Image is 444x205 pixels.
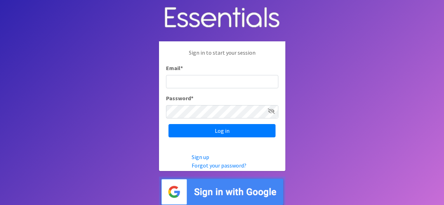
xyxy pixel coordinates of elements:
label: Email [166,64,183,72]
input: Log in [168,124,276,137]
label: Password [166,94,193,102]
abbr: required [180,64,183,71]
abbr: required [191,95,193,102]
a: Forgot your password? [192,162,246,169]
p: Sign in to start your session [166,48,278,64]
a: Sign up [192,153,209,160]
